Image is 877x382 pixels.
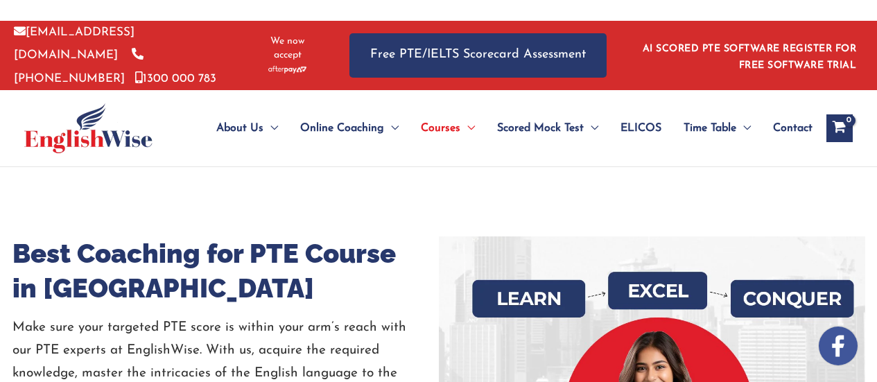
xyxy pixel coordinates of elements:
span: Online Coaching [300,104,384,153]
a: Free PTE/IELTS Scorecard Assessment [349,33,607,77]
span: ELICOS [620,104,661,153]
span: Menu Toggle [263,104,278,153]
span: Scored Mock Test [497,104,584,153]
a: CoursesMenu Toggle [410,104,486,153]
span: Menu Toggle [736,104,751,153]
span: Menu Toggle [460,104,475,153]
a: About UsMenu Toggle [205,104,289,153]
a: [EMAIL_ADDRESS][DOMAIN_NAME] [14,26,134,61]
span: About Us [216,104,263,153]
img: white-facebook.png [819,327,858,365]
img: cropped-ew-logo [24,103,153,153]
span: Contact [773,104,813,153]
a: 1300 000 783 [135,73,216,85]
span: Courses [421,104,460,153]
aside: Header Widget 1 [634,33,863,78]
a: AI SCORED PTE SOFTWARE REGISTER FOR FREE SOFTWARE TRIAL [643,44,857,71]
span: Menu Toggle [384,104,399,153]
a: Scored Mock TestMenu Toggle [486,104,609,153]
img: Afterpay-Logo [268,66,306,73]
a: Time TableMenu Toggle [672,104,762,153]
span: Menu Toggle [584,104,598,153]
span: Time Table [684,104,736,153]
a: Contact [762,104,813,153]
a: Online CoachingMenu Toggle [289,104,410,153]
a: View Shopping Cart, empty [826,114,853,142]
a: [PHONE_NUMBER] [14,49,144,84]
h1: Best Coaching for PTE Course in [GEOGRAPHIC_DATA] [12,236,439,306]
a: ELICOS [609,104,672,153]
nav: Site Navigation: Main Menu [183,104,813,153]
span: We now accept [260,35,315,62]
